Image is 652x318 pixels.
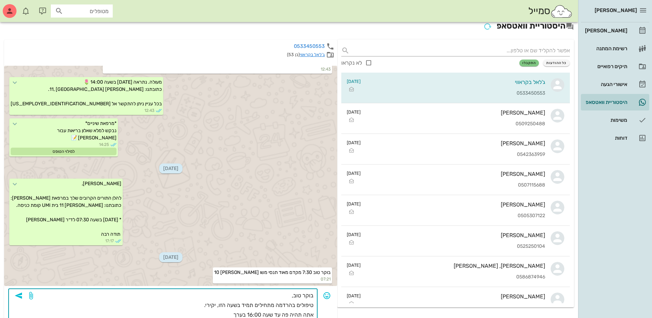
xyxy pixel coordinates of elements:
small: [DATE] [347,231,361,238]
div: דוחות [584,135,627,141]
small: [DATE] [347,293,361,299]
input: אפשר להקליד שם או טלפון... [352,45,570,56]
a: דוחות [581,130,649,146]
div: אישורי הגעה [584,82,627,87]
a: ג'לאל בקראווי [300,52,325,57]
div: ג'לאל בקראווי [366,79,545,85]
div: למילוי הטופס [11,148,117,155]
div: סמייל [528,4,573,19]
div: [PERSON_NAME] [584,28,627,33]
span: 17:17 [105,238,114,244]
small: [DATE] [347,139,361,146]
div: [PERSON_NAME], [PERSON_NAME] [366,263,545,269]
a: תיקים רפואיים [581,58,649,75]
small: 07:21 [214,276,331,282]
div: 0586874946 [366,274,545,280]
span: [DATE] [159,163,183,173]
a: היסטוריית וואטסאפ [581,94,649,110]
span: כל ההודעות [546,61,567,65]
span: התקבלו [522,61,536,65]
div: 0507115688 [366,182,545,188]
span: (בן 53) [287,52,300,57]
span: 14:25 [99,141,109,148]
small: [DATE] [347,78,361,85]
a: רשימת המתנה [581,40,649,57]
button: התקבלו [519,60,539,66]
div: 0542363959 [366,152,545,158]
span: תג [20,6,24,10]
span: בוקר טוב 7:30 מקדם מאוד תנסי משו [PERSON_NAME] 10 [214,269,331,275]
div: 0505307122 [366,213,545,219]
div: [PERSON_NAME] [366,201,545,208]
div: [PERSON_NAME] [366,232,545,238]
div: [PERSON_NAME] [366,109,545,116]
span: [PERSON_NAME] [595,7,637,13]
small: [DATE] [347,201,361,207]
div: 0525250104 [366,244,545,250]
img: SmileCloud logo [550,4,573,18]
h2: היסטוריית וואטסאפ [4,20,574,33]
span: *מרפאת שיניים* נבקש למלא שאלון בריאות עבור [PERSON_NAME] 📝 [56,120,117,141]
span: 12:43 [144,107,154,114]
span: [DATE] [159,252,183,262]
div: תיקים רפואיים [584,64,627,69]
div: משימות [584,117,627,123]
div: היסטוריית וואטסאפ [584,99,627,105]
a: 0533450553 [294,43,325,49]
div: 0509250488 [366,121,545,127]
button: כל ההודעות [543,60,570,66]
div: [PERSON_NAME] [366,140,545,147]
div: רשימת המתנה [584,46,627,51]
div: [PERSON_NAME] [366,171,545,177]
a: [PERSON_NAME] [581,22,649,39]
a: אישורי הגעה [581,76,649,93]
div: 0533450553 [366,91,545,96]
a: משימות [581,112,649,128]
small: [DATE] [347,109,361,115]
small: [DATE] [347,262,361,268]
div: [PERSON_NAME] [366,293,545,300]
small: 12:43 [104,66,331,72]
small: [DATE] [347,170,361,177]
div: לא נקראו [341,60,362,66]
span: מעולה. נתראה [DATE] בשעה 14:00 🌷 כתובתנו: [PERSON_NAME] 11, [GEOGRAPHIC_DATA]. בכל עניין ניתן להת... [11,79,162,107]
